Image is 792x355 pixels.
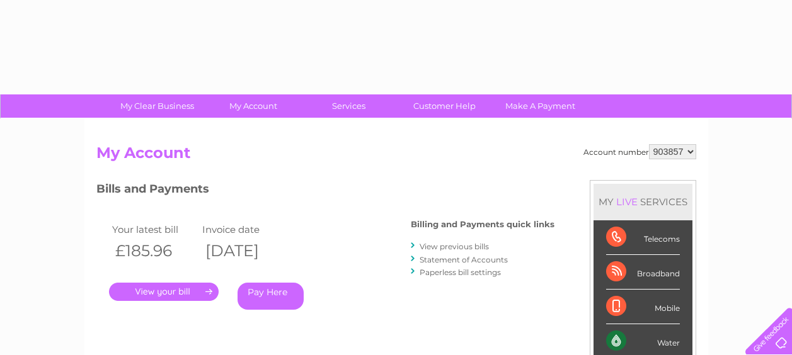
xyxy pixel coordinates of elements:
a: . [109,283,219,301]
a: View previous bills [420,242,489,251]
div: Mobile [606,290,680,324]
th: £185.96 [109,238,200,264]
a: Services [297,94,401,118]
th: [DATE] [199,238,290,264]
h4: Billing and Payments quick links [411,220,554,229]
td: Invoice date [199,221,290,238]
h3: Bills and Payments [96,180,554,202]
a: Pay Here [238,283,304,310]
div: MY SERVICES [594,184,692,220]
a: Customer Help [393,94,496,118]
div: Account number [583,144,696,159]
a: My Account [201,94,305,118]
h2: My Account [96,144,696,168]
div: Broadband [606,255,680,290]
div: LIVE [614,196,640,208]
td: Your latest bill [109,221,200,238]
a: My Clear Business [105,94,209,118]
a: Paperless bill settings [420,268,501,277]
div: Telecoms [606,220,680,255]
a: Statement of Accounts [420,255,508,264]
a: Make A Payment [488,94,592,118]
